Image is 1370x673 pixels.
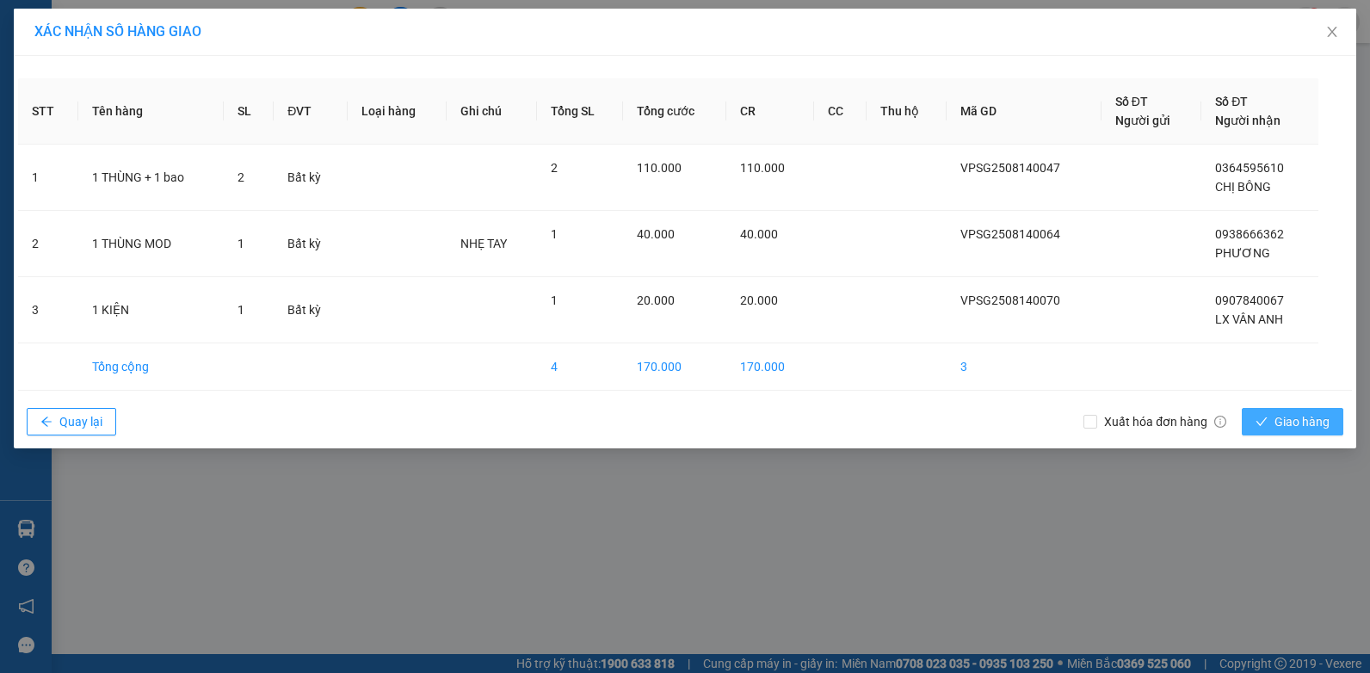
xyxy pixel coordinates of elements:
span: Giao hàng [1274,412,1330,431]
span: 1 [238,303,244,317]
span: 0938666362 [1215,227,1284,241]
td: 170.000 [726,343,814,391]
span: NHẸ TAY [460,237,507,250]
span: 1 [551,227,558,241]
th: Loại hàng [348,78,447,145]
td: 1 [18,145,78,211]
span: 20.000 [740,293,778,307]
span: 0364595610 [1215,161,1284,175]
span: arrow-left [40,416,52,429]
span: 110.000 [740,161,785,175]
button: Close [1308,9,1356,57]
th: CC [814,78,867,145]
span: 0907840067 [1215,293,1284,307]
th: STT [18,78,78,145]
td: Bất kỳ [274,277,348,343]
span: Xuất hóa đơn hàng [1097,412,1233,431]
span: CHỊ BÔNG [1215,180,1271,194]
span: 1 [238,237,244,250]
span: VPSG2508140064 [960,227,1060,241]
th: ĐVT [274,78,348,145]
td: 3 [947,343,1101,391]
th: Mã GD [947,78,1101,145]
td: 1 KIỆN [78,277,224,343]
button: arrow-leftQuay lại [27,408,116,435]
th: Thu hộ [867,78,947,145]
span: 2 [551,161,558,175]
td: Bất kỳ [274,145,348,211]
td: 4 [537,343,624,391]
button: checkGiao hàng [1242,408,1343,435]
span: info-circle [1214,416,1226,428]
td: 2 [18,211,78,277]
span: LX VÂN ANH [1215,312,1283,326]
th: Ghi chú [447,78,536,145]
span: Người gửi [1115,114,1170,127]
span: Số ĐT [1215,95,1248,108]
td: 3 [18,277,78,343]
td: 1 THÙNG MOD [78,211,224,277]
span: 2 [238,170,244,184]
td: 1 THÙNG + 1 bao [78,145,224,211]
span: 20.000 [637,293,675,307]
th: Tổng cước [623,78,726,145]
span: VPSG2508140047 [960,161,1060,175]
span: close [1325,25,1339,39]
span: 1 [551,293,558,307]
span: Người nhận [1215,114,1281,127]
span: PHƯƠNG [1215,246,1270,260]
th: CR [726,78,814,145]
span: XÁC NHẬN SỐ HÀNG GIAO [34,23,201,40]
th: Tổng SL [537,78,624,145]
span: check [1256,416,1268,429]
span: 110.000 [637,161,682,175]
th: SL [224,78,274,145]
span: VPSG2508140070 [960,293,1060,307]
span: 40.000 [637,227,675,241]
td: 170.000 [623,343,726,391]
span: Số ĐT [1115,95,1148,108]
th: Tên hàng [78,78,224,145]
td: Tổng cộng [78,343,224,391]
td: Bất kỳ [274,211,348,277]
span: Quay lại [59,412,102,431]
span: 40.000 [740,227,778,241]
